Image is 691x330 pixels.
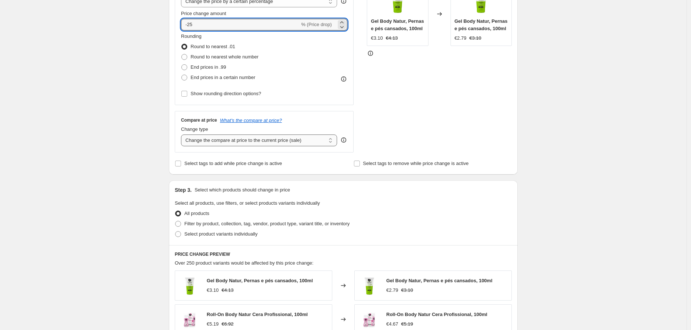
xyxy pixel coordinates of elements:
span: All products [184,211,209,216]
span: % (Price drop) [301,22,332,27]
div: €5.19 [207,320,219,328]
input: -15 [181,19,300,31]
button: What's the compare at price? [220,118,282,123]
span: Filter by product, collection, tag, vendor, product type, variant title, or inventory [184,221,350,226]
div: €2.79 [455,35,467,42]
span: Roll-On Body Natur Cera Profissional, 100ml [386,312,487,317]
span: Price change amount [181,11,226,16]
strike: €6.92 [222,320,234,328]
span: Gel Body Natur, Pernas e pés cansados, 100ml [455,18,508,31]
h3: Compare at price [181,117,217,123]
span: Over 250 product variants would be affected by this price change: [175,260,314,266]
div: help [340,136,347,144]
span: Rounding [181,33,202,39]
span: Select all products, use filters, or select products variants individually [175,200,320,206]
span: Gel Body Natur, Pernas e pés cansados, 100ml [371,18,424,31]
span: Gel Body Natur, Pernas e pés cansados, 100ml [386,278,492,283]
span: Change type [181,126,208,132]
h6: PRICE CHANGE PREVIEW [175,251,512,257]
span: Select tags to remove while price change is active [363,161,469,166]
span: End prices in a certain number [191,75,255,80]
strike: €5.19 [401,320,413,328]
strike: €3.10 [469,35,481,42]
span: Gel Body Natur, Pernas e pés cansados, 100ml [207,278,313,283]
div: €4.67 [386,320,398,328]
div: €2.79 [386,287,398,294]
span: Roll-On Body Natur Cera Profissional, 100ml [207,312,308,317]
div: €3.10 [371,35,383,42]
strike: €3.10 [401,287,413,294]
h2: Step 3. [175,186,192,194]
span: Select product variants individually [184,231,257,237]
span: Show rounding direction options? [191,91,261,96]
span: Round to nearest whole number [191,54,258,60]
p: Select which products should change in price [195,186,290,194]
img: 8414719400211_80x.png [358,275,380,297]
strike: €4.13 [386,35,398,42]
img: 8414719400211_80x.png [179,275,201,297]
span: Round to nearest .01 [191,44,235,49]
span: Select tags to add while price change is active [184,161,282,166]
span: End prices in .99 [191,64,226,70]
strike: €4.13 [222,287,234,294]
div: €3.10 [207,287,219,294]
